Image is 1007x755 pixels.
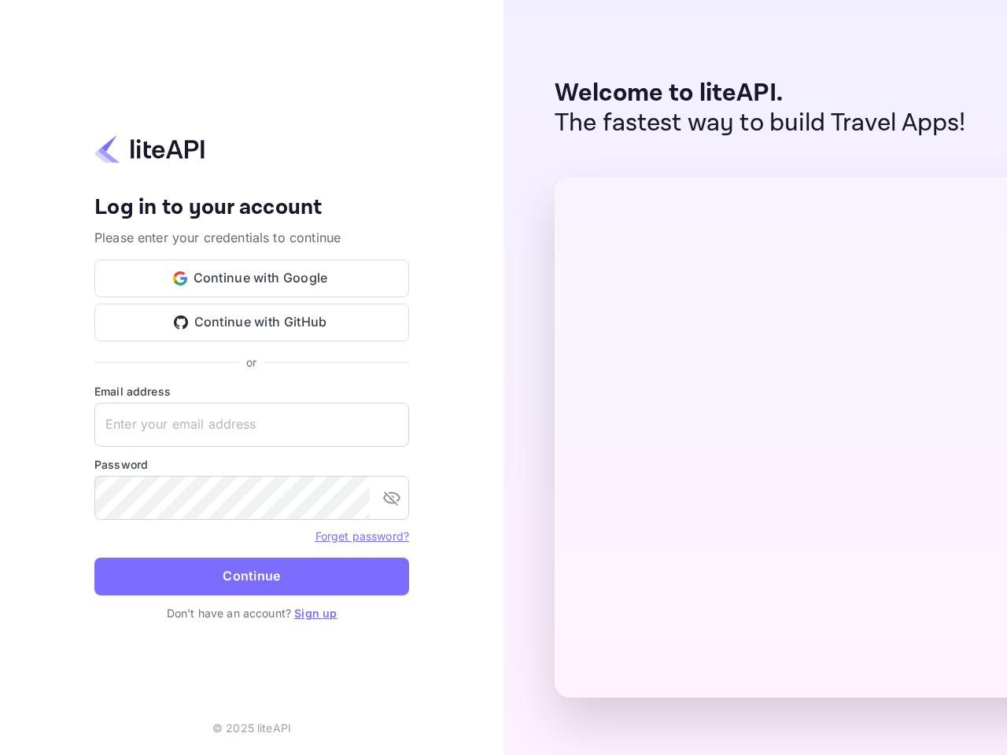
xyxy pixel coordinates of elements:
p: The fastest way to build Travel Apps! [555,109,966,138]
button: toggle password visibility [376,482,408,514]
p: or [246,354,256,370]
a: Forget password? [315,529,409,543]
p: © 2025 liteAPI [212,720,291,736]
h4: Log in to your account [94,194,409,222]
input: Enter your email address [94,403,409,447]
label: Email address [94,383,409,400]
a: Sign up [294,606,337,620]
a: Forget password? [315,528,409,543]
button: Continue [94,558,409,595]
img: liteapi [94,134,205,164]
p: Please enter your credentials to continue [94,228,409,247]
button: Continue with Google [94,260,409,297]
label: Password [94,456,409,473]
p: Don't have an account? [94,605,409,621]
button: Continue with GitHub [94,304,409,341]
p: Welcome to liteAPI. [555,79,966,109]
